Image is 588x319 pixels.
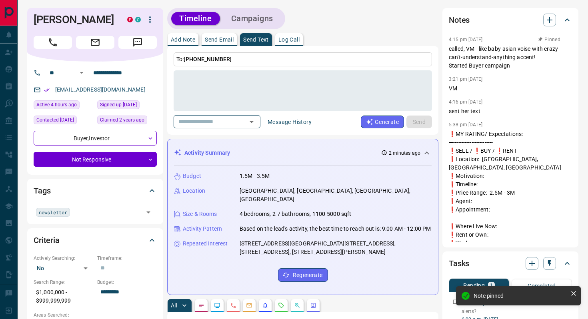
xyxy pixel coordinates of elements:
div: property.ca [127,17,133,22]
p: sent her text [449,107,572,116]
div: Tue Aug 12 2025 [34,116,93,127]
span: Contacted [DATE] [36,116,74,124]
button: Timeline [171,12,220,25]
p: To: [174,52,432,66]
svg: Email Verified [44,87,50,93]
span: Active 4 hours ago [36,101,77,109]
p: 1.5M - 3.5M [240,172,270,180]
div: Not Responsive [34,152,157,167]
h2: Tags [34,184,50,197]
h2: Tasks [449,257,469,270]
p: 4 bedrooms, 2-7 bathrooms, 1100-5000 sqft [240,210,351,218]
p: [STREET_ADDRESS][GEOGRAPHIC_DATA][STREET_ADDRESS], [STREET_ADDRESS], [STREET_ADDRESS][PERSON_NAME] [240,239,432,256]
p: Activity Pattern [183,225,222,233]
div: No [34,262,93,275]
button: Open [143,207,154,218]
p: Activity Summary [184,149,230,157]
button: Generate [361,116,404,128]
button: Open [77,68,86,78]
svg: Requests [278,302,284,309]
span: newsletter [39,208,67,216]
div: Criteria [34,231,157,250]
p: 4:16 pm [DATE] [449,99,483,105]
p: Send Email [205,37,234,42]
div: Notes [449,10,572,30]
div: Wed Mar 08 2023 [97,116,157,127]
p: $1,000,000 - $999,999,999 [34,286,93,307]
button: Message History [263,116,316,128]
svg: Notes [198,302,204,309]
p: Timeframe: [97,255,157,262]
p: All [171,303,177,308]
p: Send Text [243,37,269,42]
div: Note pinned [474,293,567,299]
p: Based on the lead's activity, the best time to reach out is: 9:00 AM - 12:00 PM [240,225,431,233]
p: 2 minutes ago [389,150,420,157]
svg: Calls [230,302,236,309]
p: Log Call [278,37,300,42]
button: Open [246,116,257,128]
h2: Criteria [34,234,60,247]
a: [EMAIL_ADDRESS][DOMAIN_NAME] [55,86,146,93]
p: Size & Rooms [183,210,217,218]
p: Search Range: [34,279,93,286]
div: Activity Summary2 minutes ago [174,146,432,160]
svg: Listing Alerts [262,302,268,309]
p: 4:15 pm [DATE] [449,37,483,42]
p: 5:38 pm [DATE] [449,122,483,128]
span: Signed up [DATE] [100,101,137,109]
div: condos.ca [135,17,141,22]
span: Claimed 2 years ago [100,116,144,124]
button: Campaigns [223,12,281,25]
span: Email [76,36,114,49]
span: Message [118,36,157,49]
svg: Lead Browsing Activity [214,302,220,309]
div: Tags [34,181,157,200]
button: Pinned [538,36,561,43]
h2: Notes [449,14,470,26]
p: Add Note [171,37,195,42]
svg: Emails [246,302,252,309]
p: ❗️MY RATING/ Expectations: —------------------------ ❗️SELL / ❗️BUY / ❗️RENT ❗️Location: [GEOGRAP... [449,130,572,298]
div: Tue Dec 20 2016 [97,100,157,112]
p: Repeated Interest [183,239,228,248]
div: Tasks [449,254,572,273]
p: VM [449,84,572,93]
div: Buyer , Investor [34,131,157,146]
span: [PHONE_NUMBER] [184,56,232,62]
svg: Opportunities [294,302,300,309]
p: Location [183,187,205,195]
p: Actively Searching: [34,255,93,262]
h1: [PERSON_NAME] [34,13,115,26]
span: Call [34,36,72,49]
p: [GEOGRAPHIC_DATA], [GEOGRAPHIC_DATA], [GEOGRAPHIC_DATA], [GEOGRAPHIC_DATA] [240,187,432,203]
p: Areas Searched: [34,311,157,319]
button: Regenerate [278,268,328,282]
p: 3:21 pm [DATE] [449,76,483,82]
p: Budget: [97,279,157,286]
p: called, VM - like baby-asian voise with crazy-can't-understand-anything accent! Started Buyer cam... [449,45,572,70]
p: Budget [183,172,201,180]
svg: Agent Actions [310,302,316,309]
div: Wed Aug 13 2025 [34,100,93,112]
